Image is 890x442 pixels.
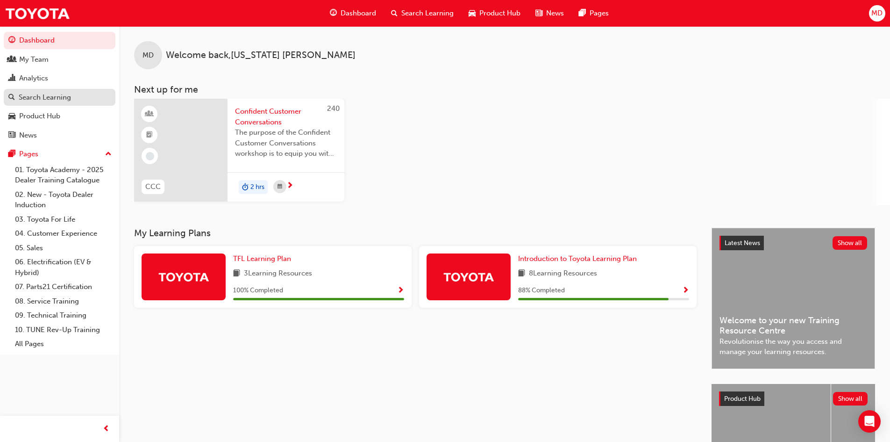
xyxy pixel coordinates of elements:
[145,181,161,192] span: CCC
[233,268,240,280] span: book-icon
[235,106,337,127] span: Confident Customer Conversations
[244,268,312,280] span: 3 Learning Resources
[712,228,875,369] a: Latest NewsShow allWelcome to your new Training Resource CentreRevolutionise the way you access a...
[11,255,115,280] a: 06. Electrification (EV & Hybrid)
[278,181,282,193] span: calendar-icon
[571,4,616,23] a: pages-iconPages
[682,287,689,295] span: Show Progress
[134,228,697,239] h3: My Learning Plans
[19,54,49,65] div: My Team
[11,226,115,241] a: 04. Customer Experience
[725,239,760,247] span: Latest News
[11,188,115,212] a: 02. New - Toyota Dealer Induction
[518,254,637,263] span: Introduction to Toyota Learning Plan
[871,8,883,19] span: MD
[322,4,384,23] a: guage-iconDashboard
[11,163,115,188] a: 01. Toyota Academy - 2025 Dealer Training Catalogue
[833,236,868,250] button: Show all
[103,423,110,435] span: prev-icon
[4,51,115,68] a: My Team
[724,395,761,403] span: Product Hub
[233,285,283,296] span: 100 % Completed
[719,236,867,251] a: Latest NewsShow all
[19,73,48,84] div: Analytics
[391,7,398,19] span: search-icon
[8,74,15,83] span: chart-icon
[250,182,264,193] span: 2 hrs
[384,4,461,23] a: search-iconSearch Learning
[142,50,154,61] span: MD
[233,254,291,263] span: TFL Learning Plan
[461,4,528,23] a: car-iconProduct Hub
[19,111,60,122] div: Product Hub
[233,254,295,264] a: TFL Learning Plan
[401,8,454,19] span: Search Learning
[528,4,571,23] a: news-iconNews
[146,129,153,141] span: booktick-icon
[4,32,115,49] a: Dashboard
[518,285,565,296] span: 88 % Completed
[146,152,154,160] span: learningRecordVerb_NONE-icon
[397,287,404,295] span: Show Progress
[546,8,564,19] span: News
[11,241,115,255] a: 05. Sales
[518,254,641,264] a: Introduction to Toyota Learning Plan
[146,108,153,120] span: learningResourceType_INSTRUCTOR_LED-icon
[19,92,71,103] div: Search Learning
[579,7,586,19] span: pages-icon
[4,127,115,144] a: News
[286,182,293,190] span: next-icon
[535,7,542,19] span: news-icon
[119,84,890,95] h3: Next up for me
[8,150,15,159] span: pages-icon
[719,315,867,336] span: Welcome to your new Training Resource Centre
[858,410,881,433] div: Open Intercom Messenger
[5,3,70,24] img: Trak
[11,308,115,323] a: 09. Technical Training
[518,268,525,280] span: book-icon
[397,285,404,297] button: Show Progress
[19,130,37,141] div: News
[443,268,494,285] img: Trak
[4,145,115,163] button: Pages
[158,268,209,285] img: Trak
[4,89,115,106] a: Search Learning
[590,8,609,19] span: Pages
[11,323,115,337] a: 10. TUNE Rev-Up Training
[4,30,115,145] button: DashboardMy TeamAnalyticsSearch LearningProduct HubNews
[8,94,15,102] span: search-icon
[11,294,115,309] a: 08. Service Training
[11,212,115,227] a: 03. Toyota For Life
[833,392,868,406] button: Show all
[330,7,337,19] span: guage-icon
[19,149,38,159] div: Pages
[869,5,885,22] button: MD
[8,131,15,140] span: news-icon
[166,50,356,61] span: Welcome back , [US_STATE] [PERSON_NAME]
[4,108,115,125] a: Product Hub
[327,104,340,113] span: 240
[529,268,597,280] span: 8 Learning Resources
[682,285,689,297] button: Show Progress
[719,391,868,406] a: Product HubShow all
[235,127,337,159] span: The purpose of the Confident Customer Conversations workshop is to equip you with tools to commun...
[479,8,520,19] span: Product Hub
[8,36,15,45] span: guage-icon
[341,8,376,19] span: Dashboard
[8,56,15,64] span: people-icon
[134,99,344,202] a: 240CCCConfident Customer ConversationsThe purpose of the Confident Customer Conversations worksho...
[11,280,115,294] a: 07. Parts21 Certification
[242,181,249,193] span: duration-icon
[469,7,476,19] span: car-icon
[8,112,15,121] span: car-icon
[4,70,115,87] a: Analytics
[11,337,115,351] a: All Pages
[105,148,112,160] span: up-icon
[719,336,867,357] span: Revolutionise the way you access and manage your learning resources.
